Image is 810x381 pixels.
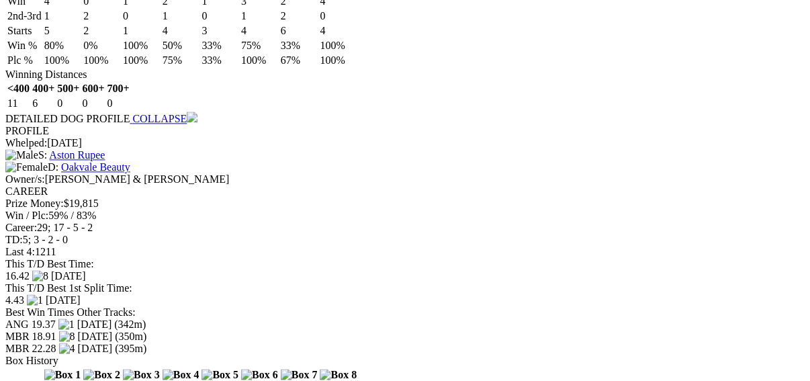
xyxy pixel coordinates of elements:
[5,69,805,81] div: Winning Distances
[114,319,146,330] span: (342m)
[162,24,200,38] td: 4
[7,39,42,52] td: Win %
[5,331,30,342] span: MBR
[5,246,805,258] div: 1211
[5,161,58,173] span: D:
[5,306,136,318] span: Best Win Times Other Tracks:
[7,82,30,95] th: <400
[319,39,357,52] td: 100%
[201,9,239,23] td: 0
[83,24,121,38] td: 2
[5,282,132,294] span: This T/D Best 1st Split Time:
[61,161,130,173] a: Oakvale Beauty
[32,97,55,110] td: 6
[187,112,197,122] img: chevron-down.svg
[59,331,75,343] img: 8
[281,369,318,381] img: Box 7
[5,137,47,149] span: Whelped:
[56,82,80,95] th: 500+
[320,369,357,381] img: Box 8
[7,97,30,110] td: 11
[280,9,318,23] td: 2
[5,355,805,367] div: Box History
[240,54,279,67] td: 100%
[115,331,146,342] span: (350m)
[78,343,113,354] span: [DATE]
[5,258,94,269] span: This T/D Best Time:
[319,54,357,67] td: 100%
[5,198,805,210] div: $19,815
[319,9,357,23] td: 0
[83,9,121,23] td: 2
[162,54,200,67] td: 75%
[5,222,805,234] div: 29; 17 - 5 - 2
[32,319,56,330] span: 19.37
[280,39,318,52] td: 33%
[240,39,279,52] td: 75%
[122,9,161,23] td: 0
[5,198,64,209] span: Prize Money:
[5,234,23,245] span: TD:
[81,82,105,95] th: 600+
[240,9,279,23] td: 1
[5,270,30,282] span: 16.42
[81,97,105,110] td: 0
[44,369,81,381] img: Box 1
[56,97,80,110] td: 0
[83,39,121,52] td: 0%
[5,246,35,257] span: Last 4:
[51,270,86,282] span: [DATE]
[241,369,278,381] img: Box 6
[130,113,197,124] a: COLLAPSE
[32,82,55,95] th: 400+
[122,39,161,52] td: 100%
[240,24,279,38] td: 4
[7,54,42,67] td: Plc %
[58,319,75,331] img: 1
[5,173,805,185] div: [PERSON_NAME] & [PERSON_NAME]
[32,331,56,342] span: 18.91
[123,369,160,381] img: Box 3
[122,54,161,67] td: 100%
[44,24,82,38] td: 5
[59,343,75,355] img: 4
[32,343,56,354] span: 22.28
[32,270,48,282] img: 8
[5,185,805,198] div: CAREER
[27,294,43,306] img: 1
[5,319,29,330] span: ANG
[5,161,48,173] img: Female
[5,234,805,246] div: 5; 3 - 2 - 0
[162,9,200,23] td: 1
[77,319,112,330] span: [DATE]
[319,24,357,38] td: 4
[162,39,200,52] td: 50%
[107,82,130,95] th: 700+
[5,210,48,221] span: Win / Plc:
[5,222,37,233] span: Career:
[5,125,805,137] div: PROFILE
[163,369,199,381] img: Box 4
[5,210,805,222] div: 59% / 83%
[83,369,120,381] img: Box 2
[5,112,805,125] div: DETAILED DOG PROFILE
[46,294,81,306] span: [DATE]
[5,149,47,161] span: S:
[201,54,239,67] td: 33%
[115,343,146,354] span: (395m)
[5,294,24,306] span: 4.43
[7,9,42,23] td: 2nd-3rd
[5,137,805,149] div: [DATE]
[44,54,82,67] td: 100%
[5,173,45,185] span: Owner/s:
[280,54,318,67] td: 67%
[201,39,239,52] td: 33%
[5,343,30,354] span: MBR
[132,113,187,124] span: COLLAPSE
[44,39,82,52] td: 80%
[49,149,105,161] a: Aston Rupee
[107,97,130,110] td: 0
[280,24,318,38] td: 6
[83,54,121,67] td: 100%
[7,24,42,38] td: Starts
